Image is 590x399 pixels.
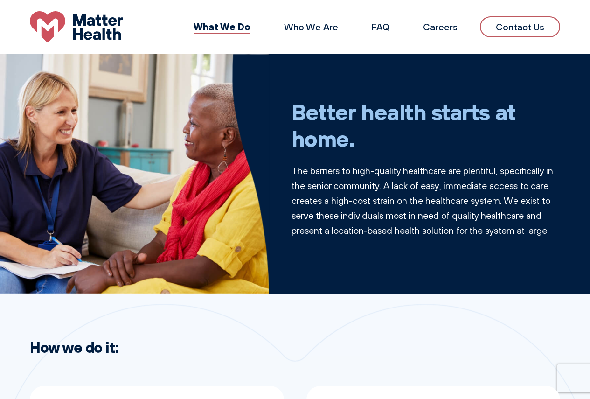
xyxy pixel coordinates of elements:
p: The barriers to high-quality healthcare are plentiful, specifically in the senior community. A la... [292,163,561,238]
h1: Better health starts at home. [292,98,561,152]
a: Who We Are [284,21,338,33]
a: Careers [423,21,458,33]
a: Contact Us [480,16,560,37]
a: FAQ [372,21,389,33]
h2: How we do it: [30,338,560,356]
a: What We Do [194,21,250,33]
